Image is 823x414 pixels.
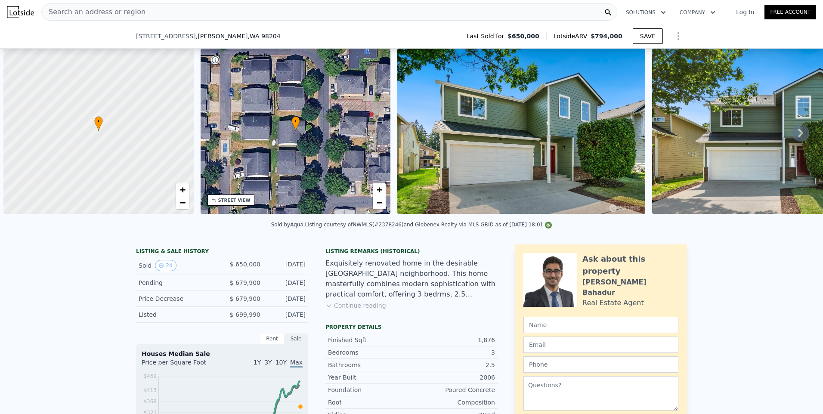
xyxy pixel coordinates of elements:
div: Listing courtesy of NWMLS (#2378246) and Globenex Realty via MLS GRID as of [DATE] 18:01 [305,222,552,228]
div: Listing Remarks (Historical) [325,248,498,255]
span: Last Sold for [467,32,508,40]
span: + [377,184,382,195]
span: Lotside ARV [554,32,591,40]
div: STREET VIEW [218,197,251,204]
div: [DATE] [267,278,306,287]
button: Solutions [619,5,673,20]
span: $ 699,990 [230,311,260,318]
a: Free Account [764,5,816,19]
tspan: $368 [143,399,157,405]
a: Zoom out [176,196,189,209]
span: $ 679,900 [230,279,260,286]
div: Listed [139,310,215,319]
div: 1,876 [411,336,495,344]
span: $ 650,000 [230,261,260,268]
span: $650,000 [507,32,539,40]
div: Ask about this property [582,253,678,277]
div: 3 [411,348,495,357]
span: + [179,184,185,195]
div: • [94,116,103,131]
div: LISTING & SALE HISTORY [136,248,308,256]
div: 2.5 [411,361,495,369]
div: Price Decrease [139,294,215,303]
div: Foundation [328,386,411,394]
span: [STREET_ADDRESS] [136,32,196,40]
a: Log In [726,8,764,16]
div: Real Estate Agent [582,298,644,308]
span: Max [290,359,303,368]
div: Bedrooms [328,348,411,357]
button: SAVE [633,28,663,44]
div: Houses Median Sale [142,349,303,358]
div: Rent [260,333,284,344]
button: Continue reading [325,301,386,310]
div: Property details [325,324,498,331]
div: [DATE] [267,294,306,303]
span: $794,000 [591,33,622,40]
span: Search an address or region [42,7,145,17]
div: Exquisitely renovated home in the desirable [GEOGRAPHIC_DATA] neighborhood. This home masterfully... [325,258,498,300]
span: , WA 98204 [248,33,281,40]
div: Year Built [328,373,411,382]
div: Sale [284,333,308,344]
div: [DATE] [267,310,306,319]
span: 10Y [275,359,287,366]
img: Sale: 148818665 Parcel: 121441320 [397,49,645,214]
span: • [291,117,300,125]
div: 2006 [411,373,495,382]
span: 3Y [264,359,272,366]
button: View historical data [155,260,176,271]
span: − [179,197,185,208]
input: Phone [523,356,678,373]
a: Zoom out [373,196,386,209]
div: [DATE] [267,260,306,271]
img: NWMLS Logo [545,222,552,229]
input: Name [523,317,678,333]
img: Lotside [7,6,34,18]
div: Bathrooms [328,361,411,369]
span: 1Y [254,359,261,366]
div: Sold [139,260,215,271]
tspan: $413 [143,387,157,393]
div: Composition [411,398,495,407]
div: Roof [328,398,411,407]
tspan: $469 [143,373,157,379]
a: Zoom in [373,183,386,196]
div: Price per Square Foot [142,358,222,372]
div: • [291,116,300,131]
input: Email [523,337,678,353]
button: Show Options [670,28,687,45]
span: − [377,197,382,208]
span: , [PERSON_NAME] [196,32,281,40]
div: [PERSON_NAME] Bahadur [582,277,678,298]
button: Company [673,5,722,20]
div: Finished Sqft [328,336,411,344]
div: Sold by Aqua . [271,222,305,228]
div: Pending [139,278,215,287]
span: $ 679,900 [230,295,260,302]
a: Zoom in [176,183,189,196]
span: • [94,117,103,125]
div: Poured Concrete [411,386,495,394]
